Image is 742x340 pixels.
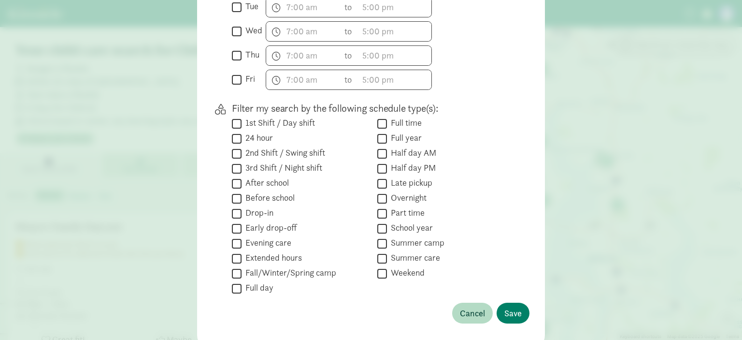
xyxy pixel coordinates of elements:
label: Early drop-off [242,222,297,234]
span: to [344,25,353,38]
label: Weekend [387,267,425,279]
label: School year [387,222,433,234]
label: Before school [242,192,295,204]
label: Half day PM [387,162,436,174]
label: thu [242,49,259,60]
label: wed [242,25,262,36]
button: Cancel [452,303,493,324]
label: Evening care [242,237,291,249]
label: Fall/Winter/Spring camp [242,267,336,279]
label: After school [242,177,289,189]
label: Full time [387,117,422,129]
label: 3rd Shift / Night shift [242,162,322,174]
input: 7:00 am [266,46,340,65]
label: 2nd Shift / Swing shift [242,147,325,159]
p: Filter my search by the following schedule type(s): [232,102,514,115]
label: Full year [387,132,422,144]
label: Part time [387,207,425,219]
span: to [344,73,353,86]
span: Cancel [460,307,485,320]
input: 7:00 am [266,70,340,89]
label: Summer camp [387,237,444,249]
button: Save [497,303,529,324]
label: Drop-in [242,207,273,219]
label: Overnight [387,192,427,204]
label: 24 hour [242,132,273,144]
input: 5:00 pm [358,22,431,41]
span: Save [504,307,522,320]
span: to [344,49,353,62]
input: 5:00 pm [358,46,431,65]
label: 1st Shift / Day shift [242,117,315,129]
label: tue [242,0,258,12]
label: Late pickup [387,177,432,189]
span: to [344,0,353,14]
input: 7:00 am [266,22,340,41]
label: Full day [242,282,273,294]
label: Summer care [387,252,440,264]
label: Extended hours [242,252,302,264]
label: fri [242,73,255,85]
input: 5:00 pm [358,70,431,89]
label: Half day AM [387,147,436,159]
